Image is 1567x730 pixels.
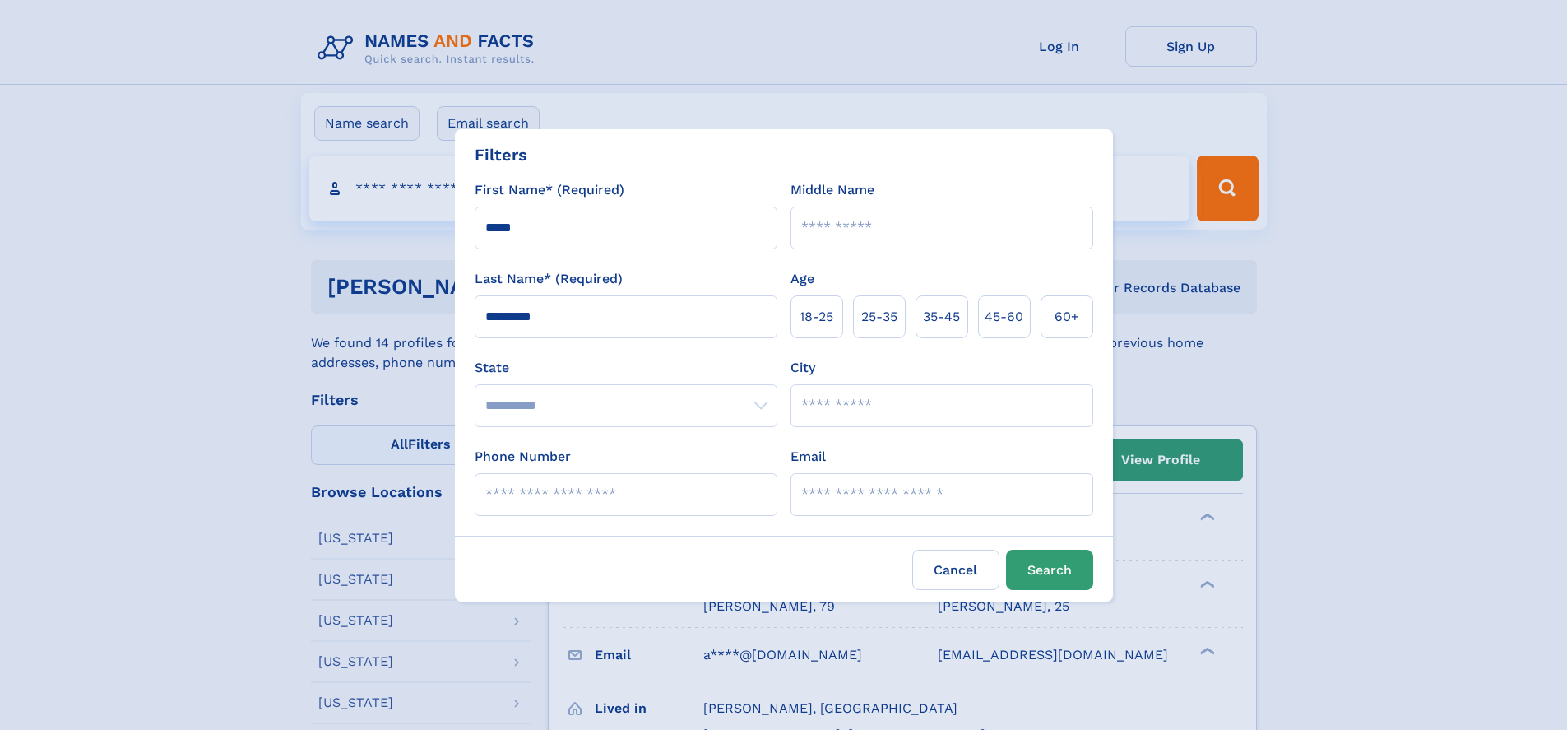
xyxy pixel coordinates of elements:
[475,447,571,467] label: Phone Number
[790,447,826,467] label: Email
[1055,307,1079,327] span: 60+
[475,269,623,289] label: Last Name* (Required)
[790,358,815,378] label: City
[475,180,624,200] label: First Name* (Required)
[800,307,833,327] span: 18‑25
[923,307,960,327] span: 35‑45
[985,307,1023,327] span: 45‑60
[475,142,527,167] div: Filters
[475,358,777,378] label: State
[912,550,999,590] label: Cancel
[1006,550,1093,590] button: Search
[790,269,814,289] label: Age
[790,180,874,200] label: Middle Name
[861,307,897,327] span: 25‑35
